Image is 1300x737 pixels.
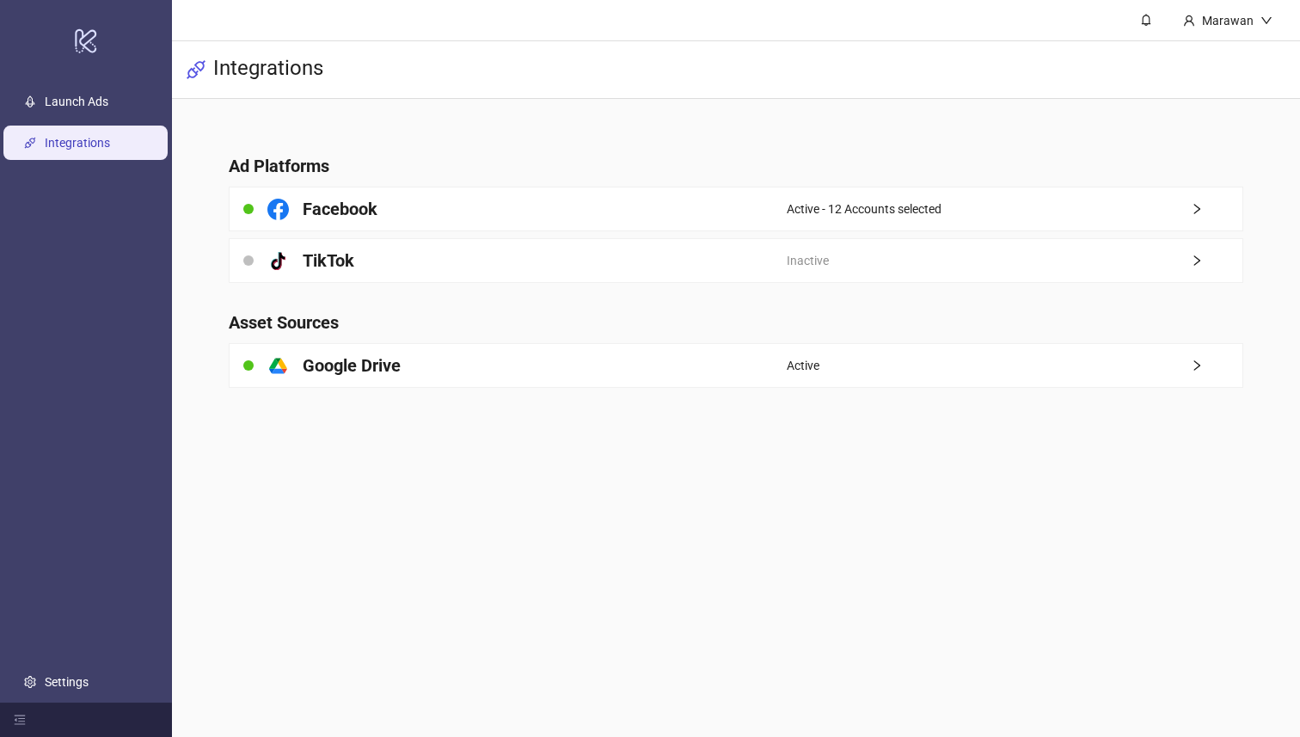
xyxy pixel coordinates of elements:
[787,200,941,218] span: Active - 12 Accounts selected
[1140,14,1152,26] span: bell
[229,343,1242,388] a: Google DriveActiveright
[186,59,206,80] span: api
[229,310,1242,335] h4: Asset Sources
[229,154,1242,178] h4: Ad Platforms
[303,197,377,221] h4: Facebook
[14,714,26,726] span: menu-fold
[1191,255,1242,267] span: right
[787,251,829,270] span: Inactive
[1191,203,1242,215] span: right
[303,353,401,378] h4: Google Drive
[1191,359,1242,372] span: right
[787,356,819,375] span: Active
[45,137,110,150] a: Integrations
[229,238,1242,283] a: TikTokInactiveright
[303,249,354,273] h4: TikTok
[45,95,108,109] a: Launch Ads
[229,187,1242,231] a: FacebookActive - 12 Accounts selectedright
[1260,15,1272,27] span: down
[1195,11,1260,30] div: Marawan
[45,675,89,689] a: Settings
[213,55,323,84] h3: Integrations
[1183,15,1195,27] span: user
